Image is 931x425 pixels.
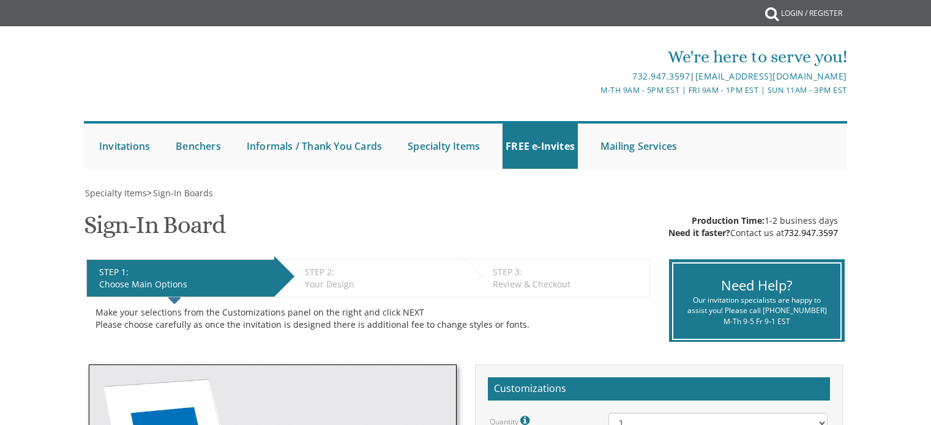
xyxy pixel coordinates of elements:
div: Review & Checkout [493,278,643,290]
div: We're here to serve you! [339,45,847,69]
h1: Sign-In Board [84,212,225,248]
a: Benchers [173,124,224,169]
span: Need it faster? [668,227,730,238]
a: Informals / Thank You Cards [244,124,385,169]
div: Choose Main Options [99,278,268,290]
h2: Customizations [488,377,830,401]
a: Invitations [96,124,153,169]
a: Sign-In Boards [152,187,213,199]
span: > [147,187,213,199]
div: Need Help? [682,276,831,295]
a: 732.947.3597 [632,70,690,82]
span: Sign-In Boards [153,187,213,199]
a: Specialty Items [405,124,483,169]
div: Our invitation specialists are happy to assist you! Please call [PHONE_NUMBER] M-Th 9-5 Fr 9-1 EST [682,295,831,326]
div: STEP 1: [99,266,268,278]
div: 1-2 business days Contact us at [668,215,838,239]
div: M-Th 9am - 5pm EST | Fri 9am - 1pm EST | Sun 11am - 3pm EST [339,84,847,97]
span: Specialty Items [85,187,147,199]
div: Your Design [305,278,456,290]
span: Production Time: [692,215,765,226]
a: 732.947.3597 [784,227,838,238]
div: | [339,69,847,84]
a: [EMAIL_ADDRESS][DOMAIN_NAME] [695,70,847,82]
div: Make your selections from the Customizations panel on the right and click NEXT Please choose care... [95,306,641,331]
a: FREE e-Invites [503,124,578,169]
div: STEP 3: [493,266,643,278]
a: Specialty Items [84,187,147,199]
div: STEP 2: [305,266,456,278]
a: Mailing Services [597,124,680,169]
